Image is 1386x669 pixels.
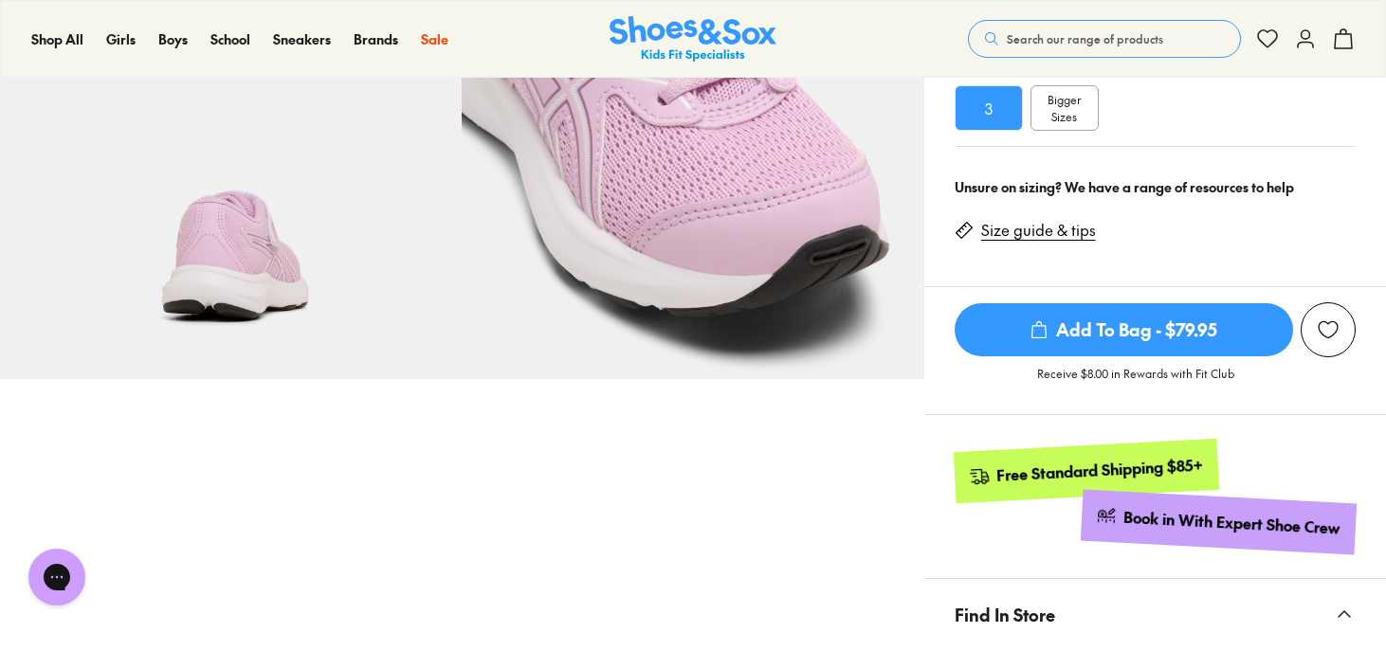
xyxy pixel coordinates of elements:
[610,16,776,63] img: SNS_Logo_Responsive.svg
[968,20,1241,58] button: Search our range of products
[31,29,83,48] span: Shop All
[210,29,250,49] a: School
[210,29,250,48] span: School
[953,439,1218,503] a: Free Standard Shipping $85+
[1123,507,1341,539] div: Book in With Expert Shoe Crew
[421,29,448,48] span: Sale
[995,454,1203,485] div: Free Standard Shipping $85+
[158,29,188,48] span: Boys
[955,587,1055,642] span: Find In Store
[354,29,398,49] a: Brands
[985,97,993,119] span: 3
[273,29,331,49] a: Sneakers
[955,302,1293,357] button: Add To Bag - $79.95
[1301,302,1356,357] button: Add to Wishlist
[981,220,1096,241] a: Size guide & tips
[158,29,188,49] a: Boys
[1048,91,1081,125] span: Bigger Sizes
[924,579,1386,650] button: Find In Store
[31,29,83,49] a: Shop All
[19,542,95,612] iframe: Gorgias live chat messenger
[1037,365,1234,399] p: Receive $8.00 in Rewards with Fit Club
[1081,489,1357,554] a: Book in With Expert Shoe Crew
[354,29,398,48] span: Brands
[1007,30,1163,47] span: Search our range of products
[955,303,1293,356] span: Add To Bag - $79.95
[106,29,136,49] a: Girls
[106,29,136,48] span: Girls
[610,16,776,63] a: Shoes & Sox
[955,177,1356,197] div: Unsure on sizing? We have a range of resources to help
[421,29,448,49] a: Sale
[273,29,331,48] span: Sneakers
